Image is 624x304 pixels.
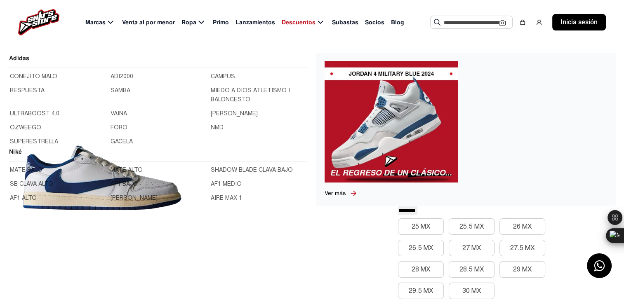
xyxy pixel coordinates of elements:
[459,222,484,232] font: 25.5 MX
[211,72,306,81] a: CAMPUS
[398,283,444,299] button: 29.5 MX
[398,261,444,278] button: 28 MX
[211,109,306,118] a: [PERSON_NAME]
[325,190,346,197] span: Ver más
[499,218,545,235] button: 26 MX
[85,18,106,27] span: Marcas
[560,17,598,27] span: Inicia sesión
[10,166,106,175] a: MATE BAJO
[462,286,481,296] font: 30 MX
[10,123,106,132] a: OZWEEGO
[111,109,206,118] a: VAINA
[235,18,275,27] span: Lanzamientos
[499,19,506,26] img: Cámara
[211,86,306,104] a: MIEDO A DIOS ATLETISMO I BALONCESTO
[111,123,206,132] a: FORO
[211,123,306,132] a: NMD
[409,243,433,253] font: 26.5 MX
[211,194,306,203] a: AIRE MAX 1
[499,261,545,278] button: 29 MX
[449,240,494,256] button: 27 MX
[510,243,535,253] font: 27.5 MX
[282,18,316,27] span: Descuentos
[9,147,307,161] h2: Niké
[449,218,494,235] button: 25.5 MX
[398,240,444,256] button: 26.5 MX
[111,137,206,146] a: GACELA
[9,54,307,68] h2: Adidas
[513,264,532,274] font: 29 MX
[499,240,545,256] button: 27.5 MX
[111,72,206,81] a: ADI2000
[211,180,306,189] a: AF1 MEDIO
[181,18,196,27] span: Ropa
[462,243,481,253] font: 27 MX
[10,72,106,81] a: CONEJITO MALO
[10,180,106,189] a: SB CLAVA ALTO
[459,264,484,274] font: 28.5 MX
[18,9,59,35] img: logotipo
[513,222,532,232] font: 26 MX
[10,194,106,203] a: AF1 ALTO
[111,194,206,203] a: [PERSON_NAME]
[409,286,433,296] font: 29.5 MX
[398,218,444,235] button: 25 MX
[111,86,206,104] a: SAMBA
[213,18,229,27] span: Primo
[325,189,349,198] a: Ver más
[449,261,494,278] button: 28.5 MX
[365,18,384,27] span: Socios
[434,19,440,26] img: Buscar
[10,86,106,104] a: RESPUESTA
[519,19,526,26] img: compras
[10,109,106,118] a: ULTRABOOST 4.0
[332,18,358,27] span: Subastas
[111,166,206,175] a: MATE ALTO
[211,166,306,175] a: SHADOW BLADE CLAVA BAJO
[449,283,494,299] button: 30 MX
[10,137,106,146] a: SUPERESTRELLA
[412,222,431,232] font: 25 MX
[391,18,404,27] span: Blog
[111,180,206,189] a: AF1 BAJO
[412,264,431,274] font: 28 MX
[122,18,175,27] span: Venta al por menor
[536,19,542,26] img: usuario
